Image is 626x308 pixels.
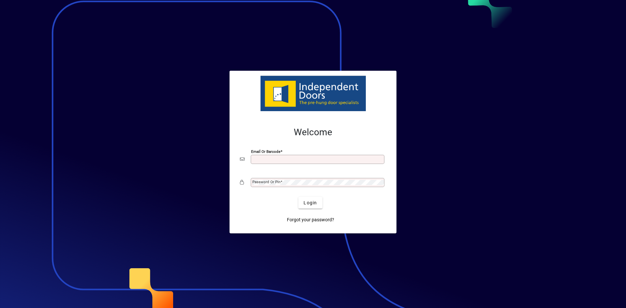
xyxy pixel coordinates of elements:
button: Login [298,197,322,209]
mat-label: Email or Barcode [251,149,280,154]
mat-label: Password or Pin [252,180,280,184]
span: Login [304,199,317,206]
h2: Welcome [240,127,386,138]
a: Forgot your password? [284,214,337,226]
span: Forgot your password? [287,216,334,223]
